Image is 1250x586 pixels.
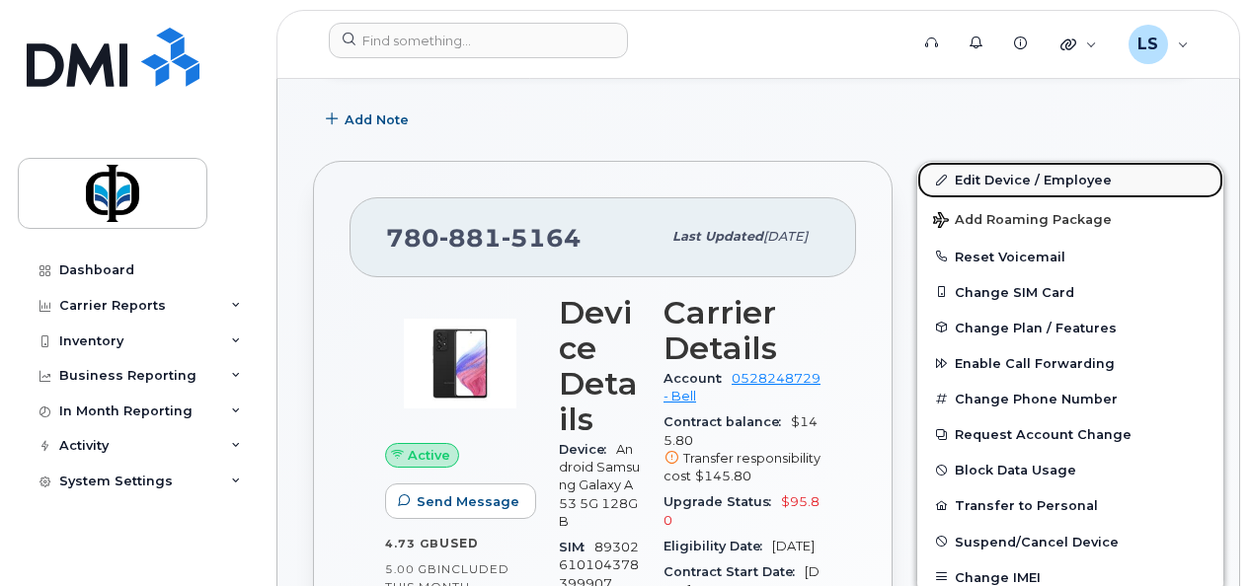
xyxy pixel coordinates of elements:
[933,212,1112,231] span: Add Roaming Package
[664,371,820,403] a: 0528248729 - Bell
[955,356,1115,371] span: Enable Call Forwarding
[664,451,820,483] span: Transfer responsibility cost
[695,469,751,483] span: $145.80
[763,229,808,244] span: [DATE]
[664,564,805,579] span: Contract Start Date
[385,562,437,576] span: 5.00 GB
[917,274,1223,310] button: Change SIM Card
[664,539,772,553] span: Eligibility Date
[439,536,479,550] span: used
[917,198,1223,239] button: Add Roaming Package
[917,239,1223,274] button: Reset Voicemail
[664,414,820,485] span: $145.80
[664,494,820,527] span: $95.80
[313,102,426,137] button: Add Note
[917,310,1223,345] button: Change Plan / Features
[664,494,781,509] span: Upgrade Status
[386,223,582,253] span: 780
[401,305,519,423] img: image20231002-3703462-kjv75p.jpeg
[559,442,640,529] span: Android Samsung Galaxy A53 5G 128GB
[917,162,1223,197] a: Edit Device / Employee
[417,492,519,511] span: Send Message
[917,381,1223,416] button: Change Phone Number
[329,23,628,58] input: Find something...
[955,320,1117,334] span: Change Plan / Features
[559,442,616,457] span: Device
[664,414,791,429] span: Contract balance
[439,223,502,253] span: 881
[955,534,1119,549] span: Suspend/Cancel Device
[1137,33,1158,56] span: LS
[664,371,732,386] span: Account
[917,452,1223,487] button: Block Data Usage
[559,295,640,437] h3: Device Details
[664,295,820,366] h3: Carrier Details
[345,110,409,129] span: Add Note
[559,540,594,554] span: SIM
[917,345,1223,381] button: Enable Call Forwarding
[917,487,1223,523] button: Transfer to Personal
[385,483,536,519] button: Send Message
[1047,25,1111,64] div: Quicklinks
[772,539,815,553] span: [DATE]
[385,537,439,550] span: 4.73 GB
[917,416,1223,452] button: Request Account Change
[502,223,582,253] span: 5164
[408,446,450,465] span: Active
[917,524,1223,559] button: Suspend/Cancel Device
[1115,25,1203,64] div: Luciann Sacrey
[672,229,763,244] span: Last updated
